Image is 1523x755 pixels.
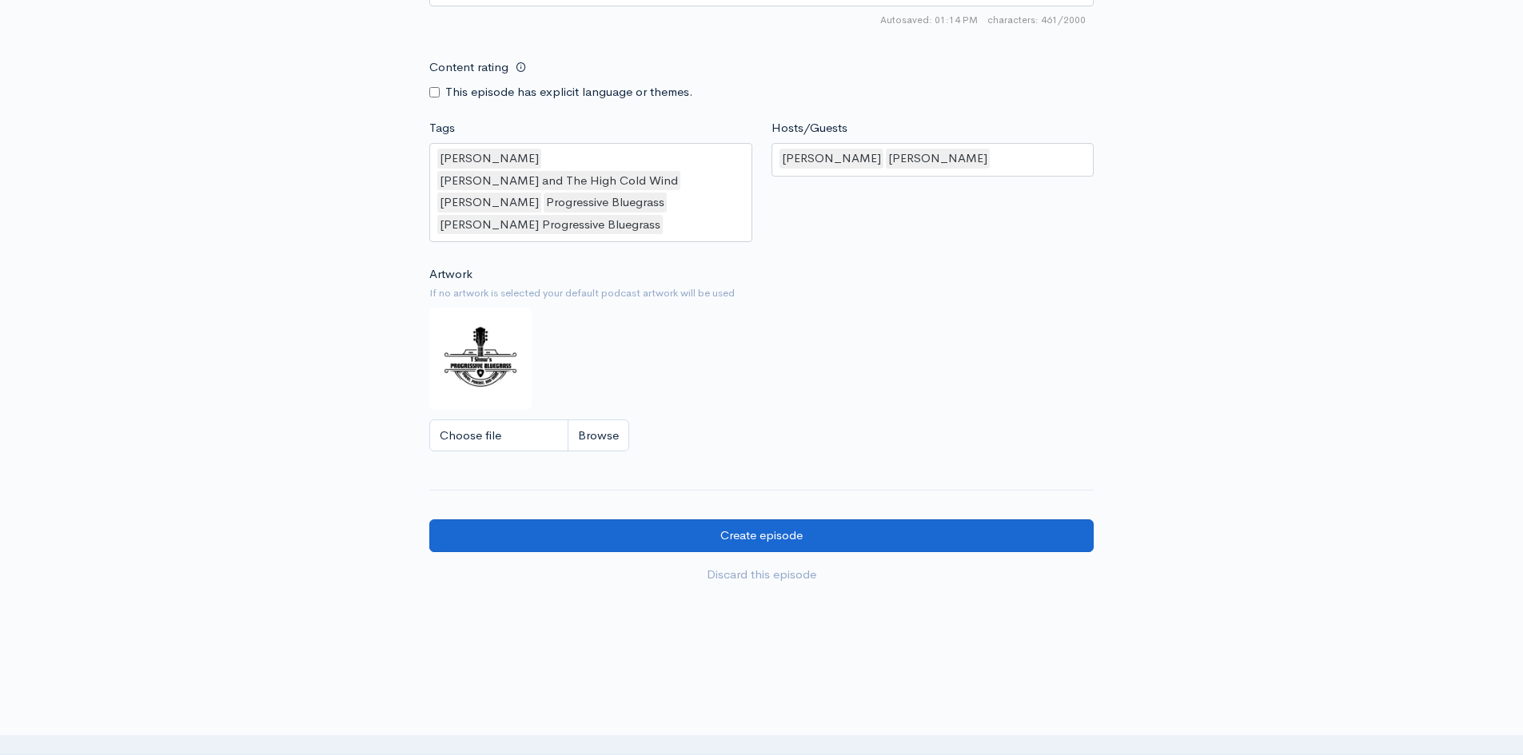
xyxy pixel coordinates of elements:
div: [PERSON_NAME] [437,193,541,213]
div: [PERSON_NAME] [886,149,990,169]
div: [PERSON_NAME] and The High Cold Wind [437,171,680,191]
small: If no artwork is selected your default podcast artwork will be used [429,285,1094,301]
div: [PERSON_NAME] [437,149,541,169]
label: This episode has explicit language or themes. [445,83,693,101]
div: Progressive Bluegrass [544,193,667,213]
label: Artwork [429,265,472,284]
span: 461/2000 [987,13,1086,27]
a: Discard this episode [429,558,1094,591]
div: [PERSON_NAME] Progressive Bluegrass [437,215,663,235]
label: Content rating [429,51,508,84]
div: [PERSON_NAME] [779,149,883,169]
label: Hosts/Guests [771,119,847,137]
input: Create episode [429,519,1094,552]
label: Tags [429,119,455,137]
span: Autosaved: 01:14 PM [880,13,978,27]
